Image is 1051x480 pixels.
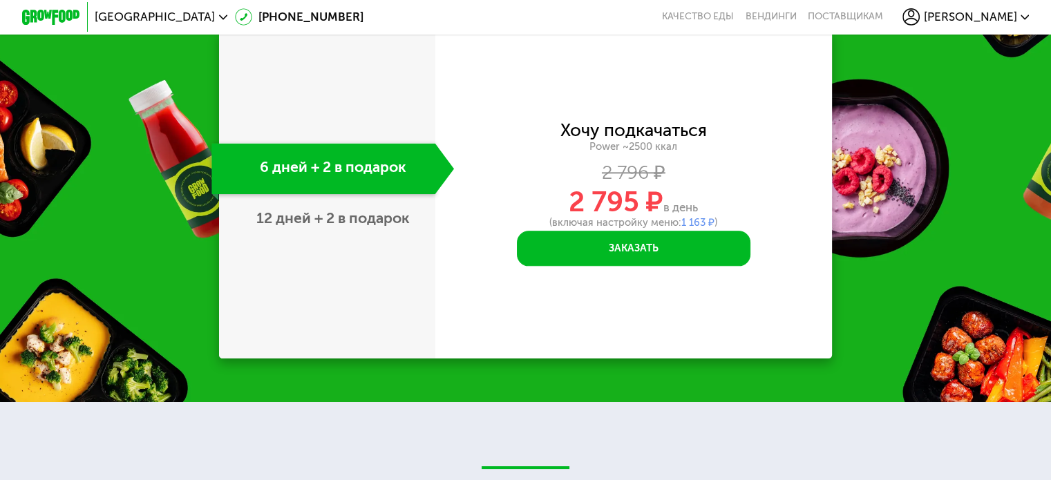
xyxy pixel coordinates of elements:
span: 12 дней + 2 в подарок [256,209,410,227]
span: [GEOGRAPHIC_DATA] [95,11,215,23]
div: 2 796 ₽ [435,164,833,180]
div: (включая настройку меню: ) [435,218,833,228]
a: Качество еды [662,11,734,23]
span: [PERSON_NAME] [923,11,1016,23]
div: Power ~2500 ккал [435,140,833,153]
div: поставщикам [808,11,883,23]
button: Заказать [517,231,750,266]
a: [PHONE_NUMBER] [235,8,363,26]
span: 2 795 ₽ [569,185,663,218]
div: Хочу подкачаться [560,122,707,138]
span: в день [663,200,698,214]
a: Вендинги [745,11,796,23]
span: 1 163 ₽ [681,216,714,229]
